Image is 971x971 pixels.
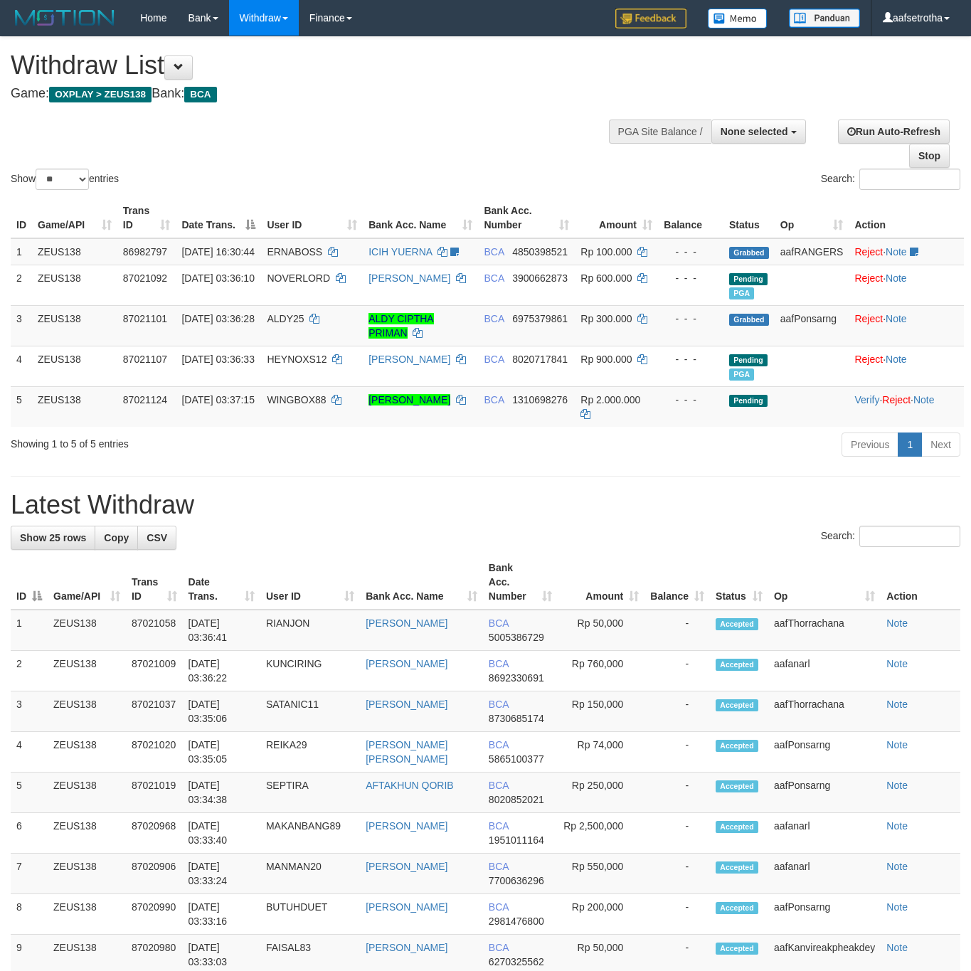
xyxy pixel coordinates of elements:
span: Copy 6270325562 to clipboard [489,956,544,967]
th: Action [849,198,964,238]
a: [PERSON_NAME] [366,820,447,832]
th: Date Trans.: activate to sort column ascending [183,555,260,610]
td: SEPTIRA [260,773,360,813]
td: ZEUS138 [32,386,117,427]
span: BCA [484,313,504,324]
td: · [849,346,964,386]
td: RIANJON [260,610,360,651]
td: - [644,894,710,935]
div: PGA Site Balance / [609,120,711,144]
a: Reject [854,313,883,324]
a: [PERSON_NAME] [368,394,450,405]
span: Accepted [716,618,758,630]
td: aafanarl [768,651,881,691]
td: [DATE] 03:36:41 [183,610,260,651]
td: aafThorrachana [768,610,881,651]
a: Note [886,699,908,710]
span: Accepted [716,943,758,955]
th: Status [723,198,775,238]
span: None selected [721,126,788,137]
td: · [849,265,964,305]
td: 4 [11,346,32,386]
span: BCA [489,861,509,872]
a: Note [886,617,908,629]
img: panduan.png [789,9,860,28]
a: 1 [898,433,922,457]
td: [DATE] 03:34:38 [183,773,260,813]
a: ALDY CIPTHA PRIMAN [368,313,434,339]
td: [DATE] 03:33:16 [183,894,260,935]
td: Rp 250,000 [558,773,645,813]
a: [PERSON_NAME] [PERSON_NAME] [366,739,447,765]
td: Rp 150,000 [558,691,645,732]
span: Copy 2981476800 to clipboard [489,916,544,927]
td: Rp 74,000 [558,732,645,773]
td: - [644,732,710,773]
a: Stop [909,144,950,168]
a: [PERSON_NAME] [366,617,447,629]
td: · · [849,386,964,427]
span: BCA [484,272,504,284]
td: 87020906 [126,854,183,894]
td: 8 [11,894,48,935]
a: [PERSON_NAME] [366,942,447,953]
a: Note [886,942,908,953]
td: ZEUS138 [48,732,126,773]
h1: Latest Withdraw [11,491,960,519]
span: BCA [484,394,504,405]
span: Copy 4850398521 to clipboard [512,246,568,258]
th: Trans ID: activate to sort column ascending [126,555,183,610]
th: Bank Acc. Name: activate to sort column ascending [360,555,483,610]
div: - - - [664,245,718,259]
td: 87021019 [126,773,183,813]
td: - [644,651,710,691]
span: BCA [489,820,509,832]
span: Copy 7700636296 to clipboard [489,875,544,886]
a: Verify [854,394,879,405]
a: [PERSON_NAME] [366,658,447,669]
img: MOTION_logo.png [11,7,119,28]
a: Copy [95,526,138,550]
th: Bank Acc. Number: activate to sort column ascending [478,198,575,238]
a: [PERSON_NAME] [366,699,447,710]
td: MANMAN20 [260,854,360,894]
td: ZEUS138 [48,773,126,813]
span: Marked by aafanarl [729,287,754,299]
span: BCA [184,87,216,102]
td: aafRANGERS [775,238,849,265]
td: ZEUS138 [48,691,126,732]
span: Accepted [716,902,758,914]
td: 87021037 [126,691,183,732]
span: BCA [489,739,509,750]
a: [PERSON_NAME] [368,354,450,365]
td: KUNCIRING [260,651,360,691]
span: [DATE] 03:36:10 [181,272,254,284]
td: [DATE] 03:35:05 [183,732,260,773]
a: Show 25 rows [11,526,95,550]
span: BCA [489,699,509,710]
span: Rp 2.000.000 [580,394,640,405]
span: Rp 600.000 [580,272,632,284]
th: Date Trans.: activate to sort column descending [176,198,261,238]
td: · [849,238,964,265]
a: Note [886,272,907,284]
span: Copy 8692330691 to clipboard [489,672,544,684]
th: Op: activate to sort column ascending [768,555,881,610]
span: BCA [489,658,509,669]
a: Reject [854,354,883,365]
td: [DATE] 03:33:24 [183,854,260,894]
td: ZEUS138 [32,265,117,305]
td: Rp 760,000 [558,651,645,691]
span: BCA [484,354,504,365]
span: NOVERLORD [267,272,330,284]
th: ID [11,198,32,238]
span: WINGBOX88 [267,394,326,405]
td: 7 [11,854,48,894]
span: ALDY25 [267,313,304,324]
span: Copy 1951011164 to clipboard [489,834,544,846]
span: Accepted [716,740,758,752]
span: Copy 5865100377 to clipboard [489,753,544,765]
th: Status: activate to sort column ascending [710,555,768,610]
th: Game/API: activate to sort column ascending [32,198,117,238]
span: BCA [489,617,509,629]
